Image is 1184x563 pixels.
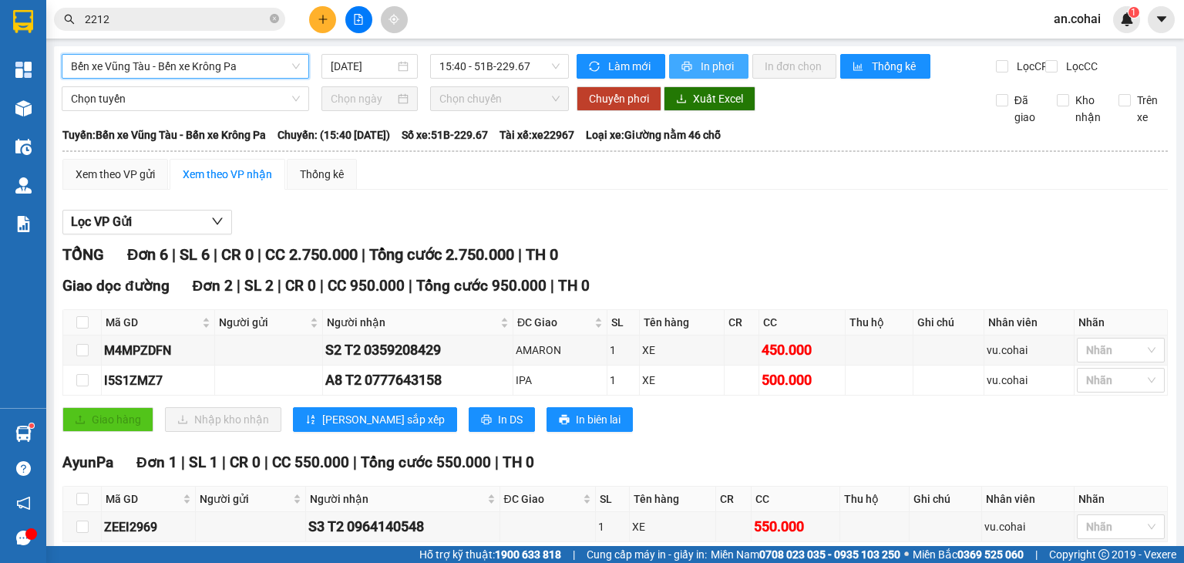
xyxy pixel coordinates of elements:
[272,453,349,471] span: CC 550.000
[516,372,604,389] div: IPA
[840,487,910,512] th: Thu hộ
[762,339,843,361] div: 450.000
[904,551,909,558] span: ⚪️
[558,277,590,295] span: TH 0
[762,369,843,391] div: 500.000
[257,245,261,264] span: |
[264,453,268,471] span: |
[499,126,574,143] span: Tài xế: xe22967
[71,55,300,78] span: Bến xe Vũng Tàu - Bến xe Krông Pa
[608,58,653,75] span: Làm mới
[353,14,364,25] span: file-add
[676,93,687,106] span: download
[681,61,695,73] span: printer
[214,245,217,264] span: |
[244,277,274,295] span: SL 2
[640,310,724,335] th: Tên hàng
[913,310,984,335] th: Ghi chú
[587,546,707,563] span: Cung cấp máy in - giấy in:
[577,86,661,111] button: Chuyển phơi
[318,14,328,25] span: plus
[165,407,281,432] button: downloadNhập kho nhận
[409,277,412,295] span: |
[62,129,266,141] b: Tuyến: Bến xe Vũng Tàu - Bến xe Krông Pa
[345,6,372,33] button: file-add
[910,487,982,512] th: Ghi chú
[106,314,199,331] span: Mã GD
[701,58,736,75] span: In phơi
[15,216,32,232] img: solution-icon
[984,310,1075,335] th: Nhân viên
[15,62,32,78] img: dashboard-icon
[181,453,185,471] span: |
[102,512,196,542] td: ZEEI2969
[200,491,291,507] span: Người gửi
[1148,6,1175,33] button: caret-down
[846,310,913,335] th: Thu hộ
[495,548,561,561] strong: 1900 633 818
[308,516,496,538] div: S3 T2 0964140548
[1008,92,1046,126] span: Đã giao
[104,517,193,537] div: ZEEI2969
[102,366,215,396] td: I5S1ZMZ7
[230,453,261,471] span: CR 0
[1155,12,1169,26] span: caret-down
[711,546,900,563] span: Miền Nam
[104,341,212,360] div: M4MPZDFN
[1128,7,1139,18] sup: 1
[127,245,168,264] span: Đơn 6
[222,453,226,471] span: |
[1069,92,1107,126] span: Kho nhận
[957,548,1024,561] strong: 0369 525 060
[632,518,713,535] div: XE
[277,277,281,295] span: |
[138,59,167,77] span: Gửi:
[369,245,514,264] span: Tổng cước 2.750.000
[516,342,604,359] div: AMARON
[29,423,34,428] sup: 1
[573,546,575,563] span: |
[1098,549,1109,560] span: copyright
[183,166,272,183] div: Xem theo VP nhận
[277,126,390,143] span: Chuyến: (15:40 [DATE])
[300,166,344,183] div: Thống kê
[716,487,752,512] th: CR
[1120,12,1134,26] img: icon-new-feature
[106,491,180,507] span: Mã GD
[353,453,357,471] span: |
[518,245,522,264] span: |
[322,411,445,428] span: [PERSON_NAME] sắp xếp
[642,372,721,389] div: XE
[325,369,510,391] div: A8 T2 0777643158
[305,414,316,426] span: sort-ascending
[610,372,637,389] div: 1
[402,126,488,143] span: Số xe: 51B-229.67
[419,546,561,563] span: Hỗ trợ kỹ thuật:
[725,310,759,335] th: CR
[586,126,721,143] span: Loại xe: Giường nằm 46 chỗ
[388,14,399,25] span: aim
[630,487,716,512] th: Tên hàng
[71,87,300,110] span: Chọn tuyến
[270,12,279,27] span: close-circle
[328,277,405,295] span: CC 950.000
[982,487,1075,512] th: Nhân viên
[1011,58,1051,75] span: Lọc CR
[840,54,930,79] button: bar-chartThống kê
[642,342,721,359] div: XE
[13,10,33,33] img: logo-vxr
[752,487,840,512] th: CC
[219,314,308,331] span: Người gửi
[16,496,31,511] span: notification
[547,407,633,432] button: printerIn biên lai
[71,212,132,231] span: Lọc VP Gửi
[189,453,218,471] span: SL 1
[610,342,637,359] div: 1
[362,245,365,264] span: |
[669,54,748,79] button: printerIn phơi
[136,453,177,471] span: Đơn 1
[138,84,301,103] span: [PERSON_NAME] HCM
[481,414,492,426] span: printer
[15,139,32,155] img: warehouse-icon
[7,48,84,72] h2: BCK3JGEF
